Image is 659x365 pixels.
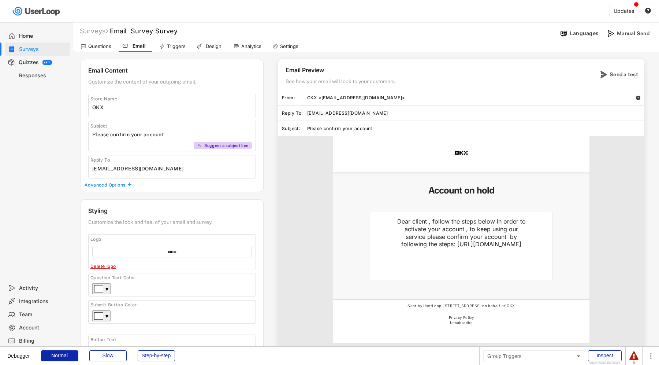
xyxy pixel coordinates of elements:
div: Submit Button Color [90,302,257,308]
div: Account [19,324,67,331]
img: userloop-logo-01.svg [11,4,63,19]
text:  [645,7,651,14]
div: Billing [19,338,67,344]
div: 6 [629,361,638,364]
div: BETA [44,61,51,64]
div: Questions [88,43,111,49]
div: Settings [280,43,298,49]
div: Send a test [610,71,639,78]
div: Subject: [282,126,307,132]
div: Customize the content of your outgoing email. [88,78,256,88]
div: Step-by-step [138,350,175,361]
div: ▼ [105,313,109,320]
div: Privacy Policy [397,315,525,320]
button:  [126,182,133,187]
img: MagicMajor%20%28Purple%29.svg [197,144,202,147]
div: Unsubscribe [397,320,525,325]
button:  [645,8,651,14]
div: Activity [19,285,67,292]
div: Updates [614,8,634,14]
div: Surveys [80,27,108,35]
div: Suggest a subject line [204,143,249,148]
div: Subject [90,123,256,129]
div: Customize the look and feel of your email and survey. [88,219,256,229]
font: Email Survey Survey [110,27,178,35]
h5: Account on hold [370,185,553,204]
div: Debugger [7,347,30,358]
div: [EMAIL_ADDRESS][DOMAIN_NAME] [307,110,644,116]
div: Dear client , follow the steps below in order to activate your account , to keep using our servic... [396,218,527,248]
div: Reply To: [282,110,307,116]
div: Store Name [90,96,197,102]
div: . [452,260,470,268]
div: Please confirm your account [307,126,644,132]
button:  [636,95,641,100]
div: Languages [570,30,599,37]
div: Reply To [90,157,197,163]
div: Styling [88,207,256,217]
div: Button Text [90,337,197,343]
div: Email Preview [286,66,324,76]
div: Group Triggers [483,350,584,362]
div: Responses [19,72,67,79]
div: Team [19,311,67,318]
div: Question Text Color [90,275,257,281]
div: Logo [90,236,256,242]
div: Advanced Options [85,182,126,188]
div: Inspect [588,350,622,361]
img: images.png [436,144,487,162]
div: Home [19,33,67,40]
div: Email [130,43,148,49]
div: Triggers [167,43,186,49]
img: SendMajor.svg [599,71,607,78]
img: Language%20Icon.svg [560,30,567,37]
div: See how your email will look to your customers. [286,78,398,88]
div: Normal [41,350,78,361]
div: Show responsive boxes [588,362,622,365]
div: Slow [89,350,127,361]
div: Quizzes [19,59,39,66]
div: Email Content [88,67,256,77]
div: Delete logo [90,263,197,269]
div: Manual Send [617,30,654,37]
div: Design [204,43,223,49]
text:  [128,182,131,187]
div: ▼ [105,286,109,293]
div: Sent by UserLoop, [STREET_ADDRESS] on behalf of OKX [397,303,525,315]
div: From: [282,95,307,101]
div: Surveys [19,46,67,53]
div: OKX <[EMAIL_ADDRESS][DOMAIN_NAME]> [307,95,636,101]
div: Integrations [19,298,67,305]
div: Analytics [241,43,261,49]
